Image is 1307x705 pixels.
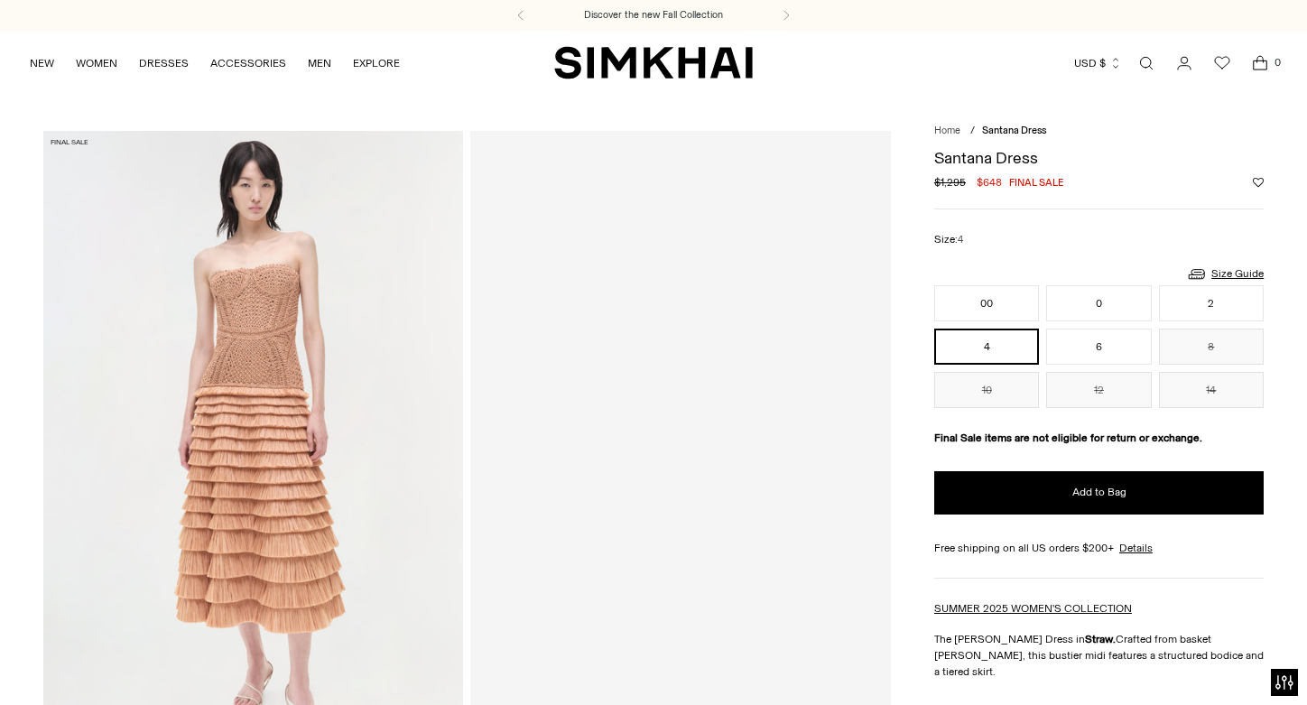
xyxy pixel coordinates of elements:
a: Discover the new Fall Collection [584,8,723,23]
button: 10 [934,372,1039,408]
button: 2 [1159,285,1264,321]
div: Free shipping on all US orders $200+ [934,540,1264,556]
button: 12 [1046,372,1151,408]
a: NEW [30,43,54,83]
a: Open cart modal [1242,45,1278,81]
a: WOMEN [76,43,117,83]
button: 14 [1159,372,1264,408]
span: Add to Bag [1072,485,1126,500]
a: Wishlist [1204,45,1240,81]
label: Size: [934,231,963,248]
a: ACCESSORIES [210,43,286,83]
s: $1,295 [934,174,966,190]
div: / [970,124,975,139]
a: SUMMER 2025 WOMEN'S COLLECTION [934,602,1132,615]
a: MEN [308,43,331,83]
button: 6 [1046,329,1151,365]
span: 4 [958,234,963,246]
a: SIMKHAI [554,45,753,80]
span: 0 [1269,54,1285,70]
button: 8 [1159,329,1264,365]
a: Details [1119,540,1153,556]
span: Santana Dress [982,125,1046,136]
button: Add to Bag [934,471,1264,515]
a: Open search modal [1128,45,1164,81]
strong: Straw. [1085,633,1116,645]
a: Size Guide [1186,263,1264,285]
a: DRESSES [139,43,189,83]
a: Go to the account page [1166,45,1202,81]
button: USD $ [1074,43,1122,83]
span: $648 [977,174,1002,190]
a: Home [934,125,960,136]
a: EXPLORE [353,43,400,83]
button: 4 [934,329,1039,365]
button: 0 [1046,285,1151,321]
nav: breadcrumbs [934,124,1264,139]
h1: Santana Dress [934,150,1264,166]
button: 00 [934,285,1039,321]
p: The [PERSON_NAME] Dress in Crafted from basket [PERSON_NAME], this bustier midi features a struct... [934,631,1264,680]
strong: Final Sale items are not eligible for return or exchange. [934,431,1202,444]
button: Add to Wishlist [1253,177,1264,188]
